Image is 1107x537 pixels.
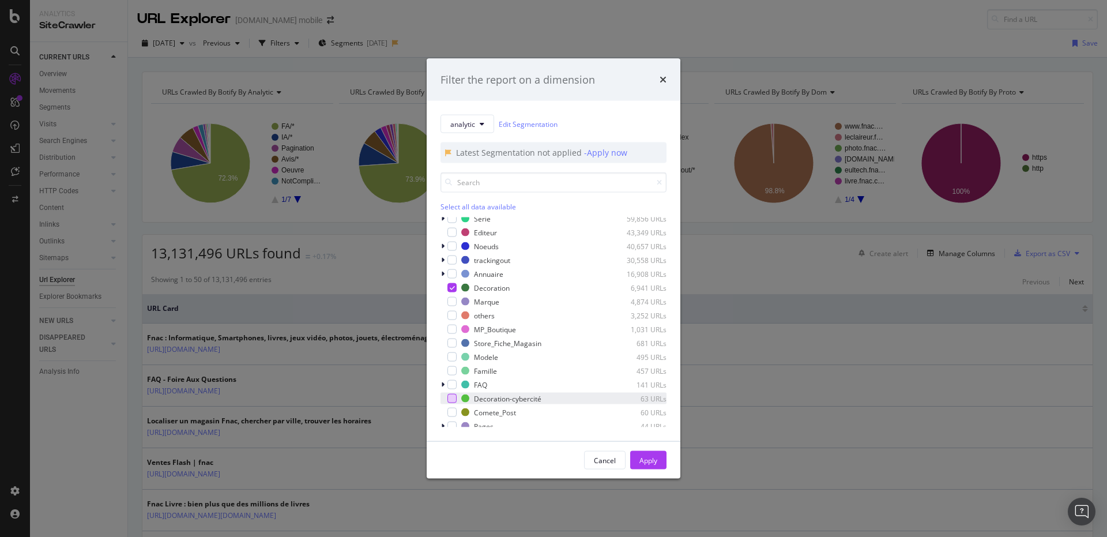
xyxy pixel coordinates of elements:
[474,421,494,431] div: Pages
[474,366,497,375] div: Famille
[440,115,494,133] button: analytic
[474,227,497,237] div: Editeur
[630,451,667,470] button: Apply
[610,393,667,403] div: 63 URLs
[584,451,626,470] button: Cancel
[474,310,495,320] div: others
[474,324,516,334] div: MP_Boutique
[474,241,499,251] div: Noeuds
[474,283,510,292] div: Decoration
[610,269,667,279] div: 16,908 URLs
[610,366,667,375] div: 457 URLs
[610,283,667,292] div: 6,941 URLs
[610,352,667,362] div: 495 URLs
[639,455,657,465] div: Apply
[474,255,510,265] div: trackingout
[499,118,558,130] a: Edit Segmentation
[474,296,499,306] div: Marque
[450,119,475,129] span: analytic
[440,72,595,87] div: Filter the report on a dimension
[660,72,667,87] div: times
[474,213,491,223] div: Serie
[474,380,487,389] div: FAQ
[474,269,503,279] div: Annuaire
[610,296,667,306] div: 4,874 URLs
[440,202,667,212] div: Select all data available
[610,310,667,320] div: 3,252 URLs
[474,338,541,348] div: Store_Fiche_Magasin
[610,421,667,431] div: 44 URLs
[610,407,667,417] div: 60 URLs
[610,324,667,334] div: 1,031 URLs
[440,172,667,193] input: Search
[474,407,516,417] div: Comete_Post
[610,338,667,348] div: 681 URLs
[474,352,498,362] div: Modele
[610,255,667,265] div: 30,558 URLs
[594,455,616,465] div: Cancel
[427,58,680,479] div: modal
[610,380,667,389] div: 141 URLs
[610,213,667,223] div: 59,856 URLs
[1068,498,1095,525] div: Open Intercom Messenger
[456,147,584,159] div: Latest Segmentation not applied
[610,227,667,237] div: 43,349 URLs
[474,393,541,403] div: Decoration-cybercité
[610,241,667,251] div: 40,657 URLs
[584,147,627,159] div: - Apply now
